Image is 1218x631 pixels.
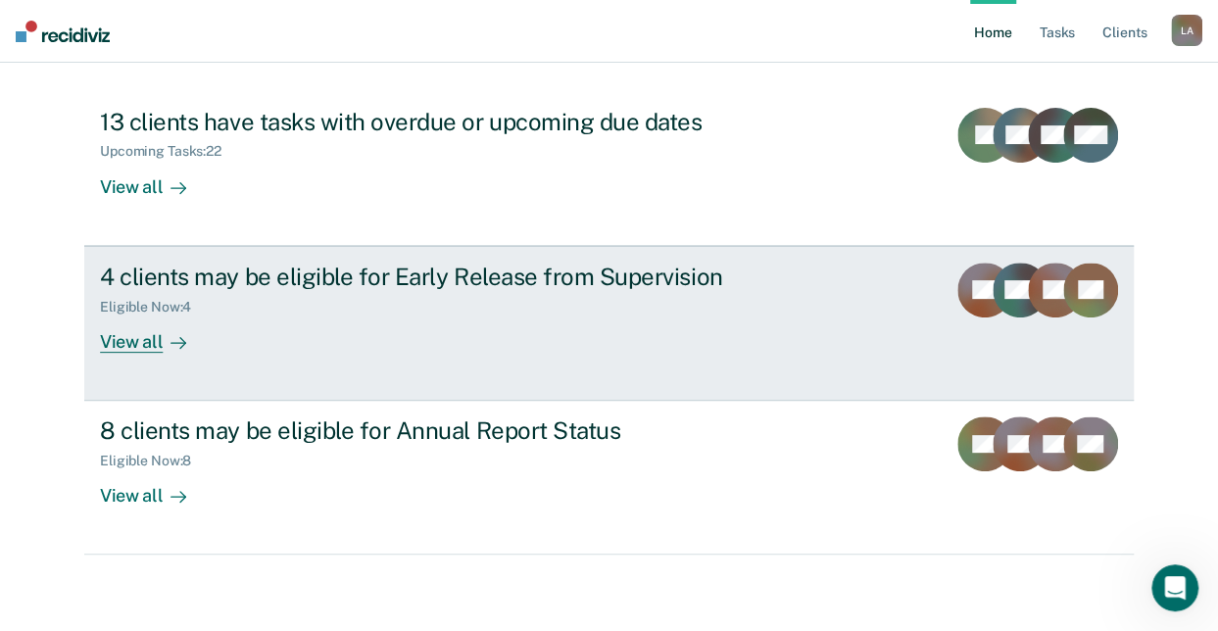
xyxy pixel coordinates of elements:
[90,391,302,430] button: Send us a message
[100,143,237,160] div: Upcoming Tasks : 22
[23,69,62,108] img: Profile image for Kim
[344,8,379,43] div: Close
[100,299,207,315] div: Eligible Now : 4
[16,21,110,42] img: Recidiviz
[100,263,788,291] div: 4 clients may be eligible for Early Release from Supervision
[100,315,210,353] div: View all
[100,108,788,136] div: 13 clients have tasks with overdue or upcoming due dates
[145,9,251,42] h1: Messages
[256,500,331,513] span: Messages
[84,246,1134,401] a: 4 clients may be eligible for Early Release from SupervisionEligible Now:4View all
[84,401,1134,555] a: 8 clients may be eligible for Annual Report StatusEligible Now:8View all
[77,500,118,513] span: Home
[100,160,210,198] div: View all
[100,453,207,469] div: Eligible Now : 8
[100,469,210,508] div: View all
[1171,15,1202,46] div: L A
[70,88,183,109] div: [PERSON_NAME]
[196,451,392,529] button: Messages
[70,70,823,85] span: Hey [PERSON_NAME], checking back in here. This should have been resolved, please let me know if i...
[1151,564,1198,611] iframe: Intercom live chat
[84,92,1134,246] a: 13 clients have tasks with overdue or upcoming due datesUpcoming Tasks:22View all
[100,416,788,445] div: 8 clients may be eligible for Annual Report Status
[187,88,242,109] div: • [DATE]
[1171,15,1202,46] button: LA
